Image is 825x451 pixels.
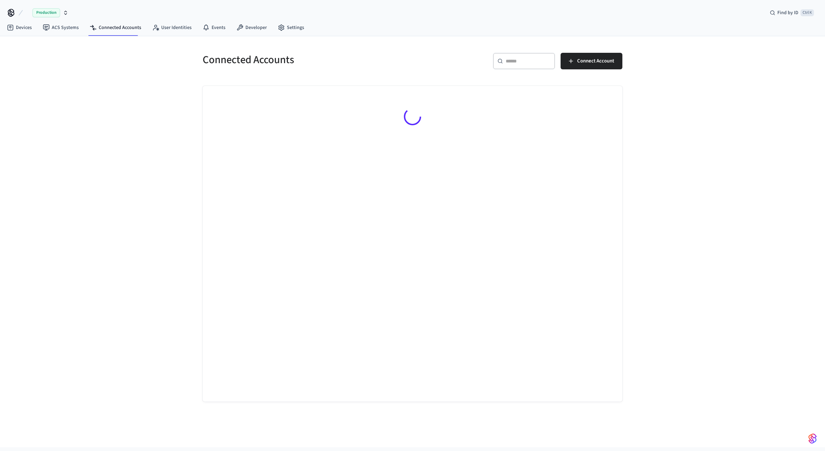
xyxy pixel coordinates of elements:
a: Developer [231,21,272,34]
span: Production [32,8,60,17]
span: Ctrl K [800,9,814,16]
span: Find by ID [777,9,798,16]
img: SeamLogoGradient.69752ec5.svg [808,433,817,444]
div: Find by IDCtrl K [764,7,819,19]
a: Connected Accounts [84,21,147,34]
a: Devices [1,21,37,34]
a: Events [197,21,231,34]
h5: Connected Accounts [203,53,408,67]
button: Connect Account [561,53,622,69]
a: ACS Systems [37,21,84,34]
a: Settings [272,21,310,34]
span: Connect Account [577,57,614,66]
a: User Identities [147,21,197,34]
